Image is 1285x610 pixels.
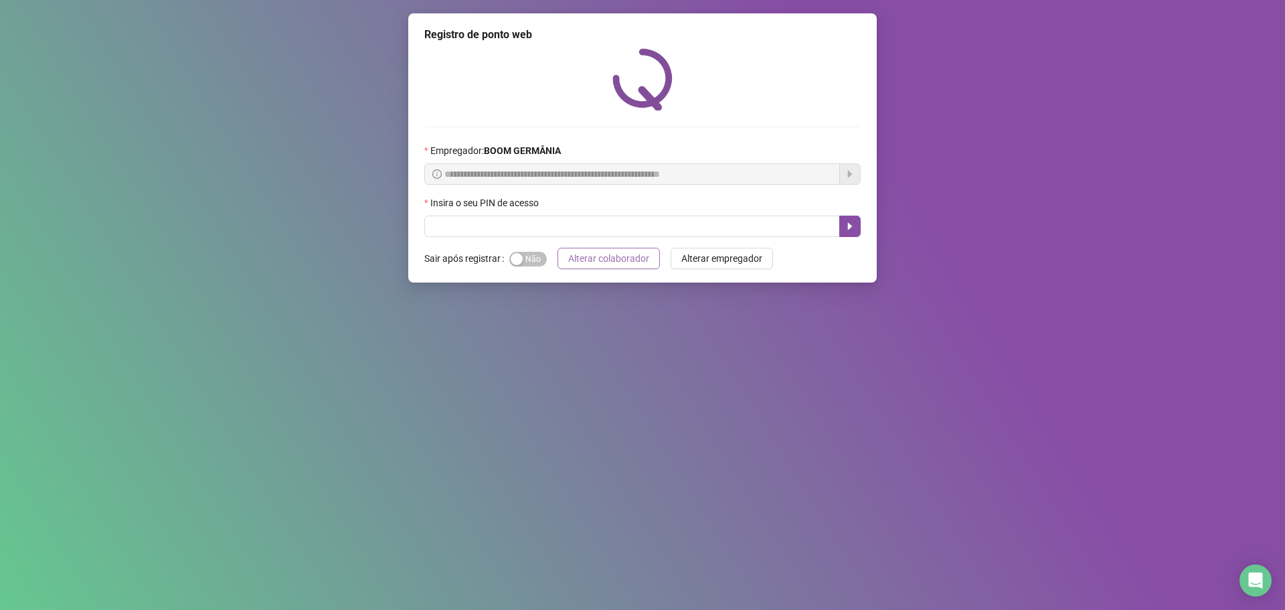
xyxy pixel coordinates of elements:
[681,251,762,266] span: Alterar empregador
[568,251,649,266] span: Alterar colaborador
[845,221,855,232] span: caret-right
[558,248,660,269] button: Alterar colaborador
[424,196,547,210] label: Insira o seu PIN de acesso
[1239,564,1272,597] div: Open Intercom Messenger
[432,169,442,179] span: info-circle
[612,48,673,110] img: QRPoint
[671,248,773,269] button: Alterar empregador
[484,145,561,156] strong: BOOM GERMÂNIA
[424,27,861,43] div: Registro de ponto web
[424,248,509,269] label: Sair após registrar
[430,143,561,158] span: Empregador :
